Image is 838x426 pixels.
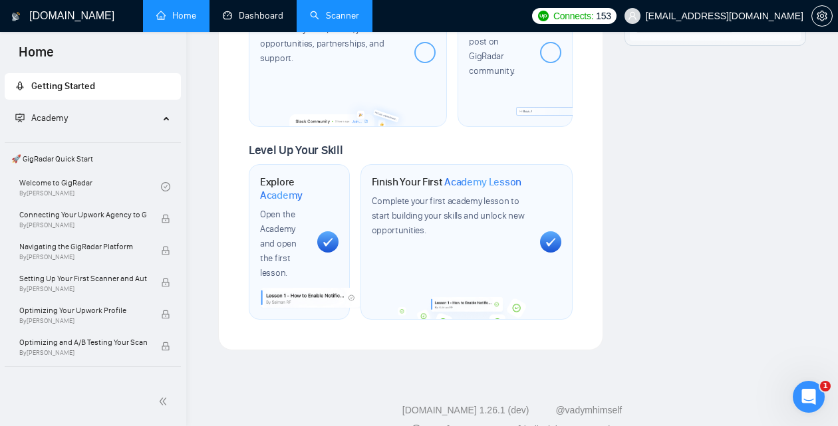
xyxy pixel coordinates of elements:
[19,208,147,221] span: Connecting Your Upwork Agency to GigRadar
[19,349,147,357] span: By [PERSON_NAME]
[820,381,831,391] span: 1
[19,221,147,229] span: By [PERSON_NAME]
[31,80,95,92] span: Getting Started
[5,73,181,100] li: Getting Started
[260,175,307,201] h1: Explore
[811,11,833,21] a: setting
[596,9,611,23] span: 153
[310,10,359,21] a: searchScanner
[161,246,170,255] span: lock
[372,175,521,189] h1: Finish Your First
[156,10,196,21] a: homeHome
[161,342,170,351] span: lock
[812,11,832,21] span: setting
[19,253,147,261] span: By [PERSON_NAME]
[15,112,68,124] span: Academy
[11,6,21,27] img: logo
[372,195,525,236] span: Complete your first academy lesson to start building your skills and unlock new opportunities.
[19,272,147,285] span: Setting Up Your First Scanner and Auto-Bidder
[19,172,161,201] a: Welcome to GigRadarBy[PERSON_NAME]
[290,98,408,127] img: slackcommunity-bg.png
[260,9,385,64] span: Connect with the GigRadar Slack Community for updates, job opportunities, partnerships, and support.
[31,112,68,124] span: Academy
[261,288,360,308] img: explore-academy-bg.png
[161,182,170,191] span: check-circle
[158,395,172,408] span: double-left
[161,214,170,223] span: lock
[223,10,283,21] a: dashboardDashboard
[6,370,180,396] span: 👑 Agency Success with GigRadar
[161,278,170,287] span: lock
[538,11,549,21] img: upwork-logo.png
[19,240,147,253] span: Navigating the GigRadar Platform
[260,189,303,202] span: Academy
[260,209,297,278] span: Open the Academy and open the first lesson.
[19,317,147,325] span: By [PERSON_NAME]
[249,143,343,158] span: Level Up Your Skill
[516,107,573,116] img: firstpost-bg.png
[15,81,25,90] span: rocket
[161,310,170,319] span: lock
[628,11,637,21] span: user
[444,175,521,189] span: Academy Lesson
[555,405,622,415] a: @vadymhimself
[8,43,65,70] span: Home
[6,146,180,172] span: 🚀 GigRadar Quick Start
[811,5,833,27] button: setting
[394,297,541,319] img: academy-bg.png
[19,336,147,349] span: Optimizing and A/B Testing Your Scanner for Better Results
[19,304,147,317] span: Optimizing Your Upwork Profile
[19,285,147,293] span: By [PERSON_NAME]
[15,113,25,122] span: fund-projection-screen
[793,381,825,413] iframe: Intercom live chat
[553,9,593,23] span: Connects:
[402,405,529,415] a: [DOMAIN_NAME] 1.26.1 (dev)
